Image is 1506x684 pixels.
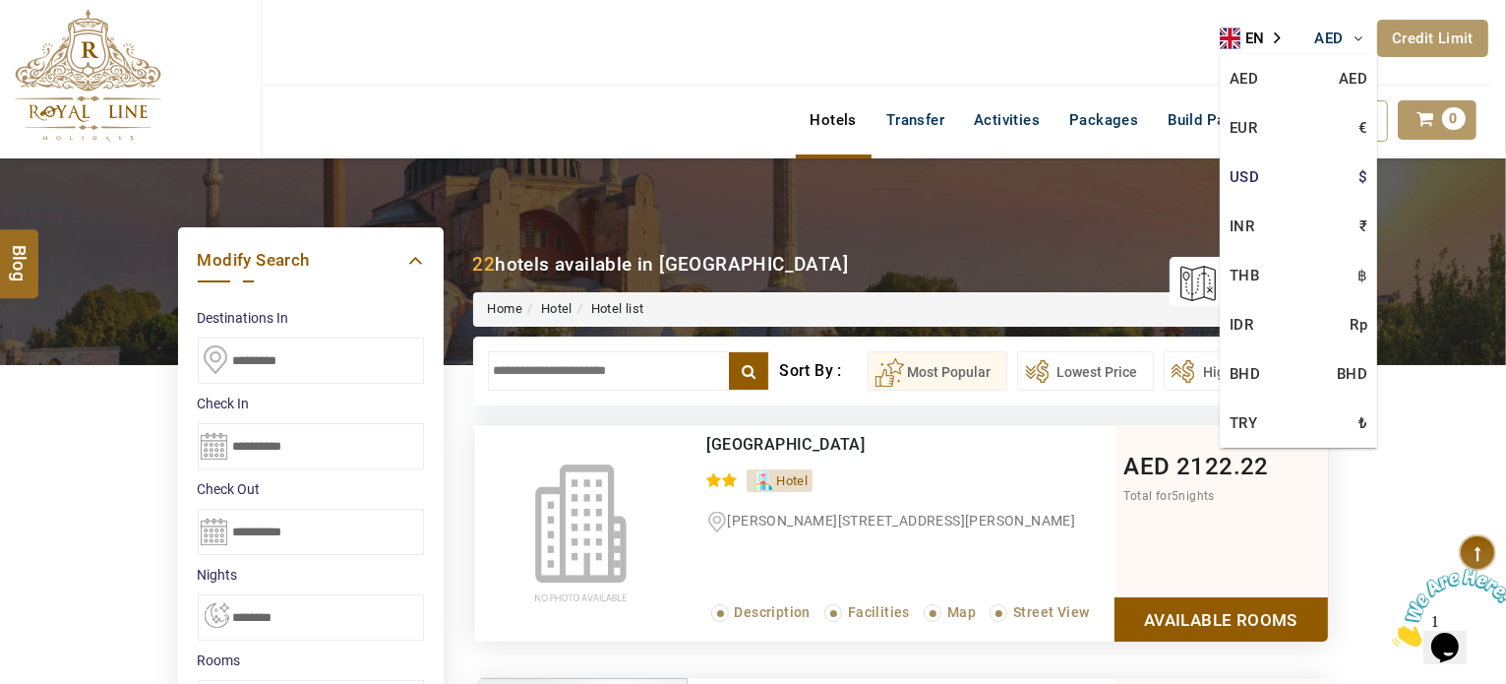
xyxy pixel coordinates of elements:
[1172,489,1178,503] span: 5
[1054,100,1153,140] a: Packages
[1124,489,1215,503] span: Total for nights
[947,604,976,620] span: Map
[1220,24,1295,53] div: Language
[1315,30,1344,47] span: AED
[1337,359,1367,389] span: BHD
[1220,251,1377,300] a: THB฿
[198,308,424,328] label: Destinations In
[1220,24,1295,53] aside: Language selected: English
[1220,399,1377,448] a: TRY₺
[1220,349,1377,399] a: BHDBHD
[1358,162,1367,192] span: $
[1220,54,1377,103] a: AEDAED
[1357,261,1367,290] span: ฿
[474,425,688,642] img: noimage.jpg
[1359,212,1367,241] span: ₹
[1377,20,1488,57] a: Credit Limit
[1114,597,1328,642] a: Show Rooms
[198,651,424,670] label: Rooms
[1220,103,1377,153] a: EUR€
[1220,202,1377,251] a: INR₹
[1124,453,1171,480] span: AED
[15,9,161,142] img: The Royal Line Holidays
[735,604,811,620] span: Description
[1153,100,1282,140] a: Build Package
[1013,604,1089,620] span: Street View
[8,8,130,86] img: Chat attention grabber
[473,253,496,276] b: 22
[779,351,867,391] div: Sort By :
[541,301,572,316] a: Hotel
[198,247,424,274] a: Modify Search
[1442,107,1466,130] span: 0
[707,435,1033,455] div: Celebi Garden Hotel
[848,604,910,620] span: Facilities
[198,565,424,585] label: nights
[1358,113,1367,143] span: €
[1358,408,1367,438] span: ₺
[1350,310,1367,340] span: Rp
[796,100,872,140] a: Hotels
[1220,153,1377,202] a: USD$
[1220,24,1295,53] a: EN
[1398,100,1476,140] a: 0
[1017,351,1154,391] button: Lowest Price
[198,479,424,499] label: Check Out
[1176,453,1269,480] span: 2122.22
[707,435,866,454] a: [GEOGRAPHIC_DATA]
[1164,351,1304,391] button: Highest Price
[473,251,849,278] div: hotels available in [GEOGRAPHIC_DATA]
[1220,300,1377,349] a: IDRRp
[572,300,644,319] li: Hotel list
[1339,64,1367,93] span: AED
[198,394,424,413] label: Check In
[868,351,1007,391] button: Most Popular
[728,513,1076,529] span: [PERSON_NAME][STREET_ADDRESS][PERSON_NAME]
[776,473,808,488] span: Hotel
[872,100,959,140] a: Transfer
[488,301,523,316] a: Home
[8,8,16,25] span: 1
[959,100,1054,140] a: Activities
[1384,561,1506,654] iframe: chat widget
[1179,260,1308,303] a: map view
[7,245,32,262] span: Blog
